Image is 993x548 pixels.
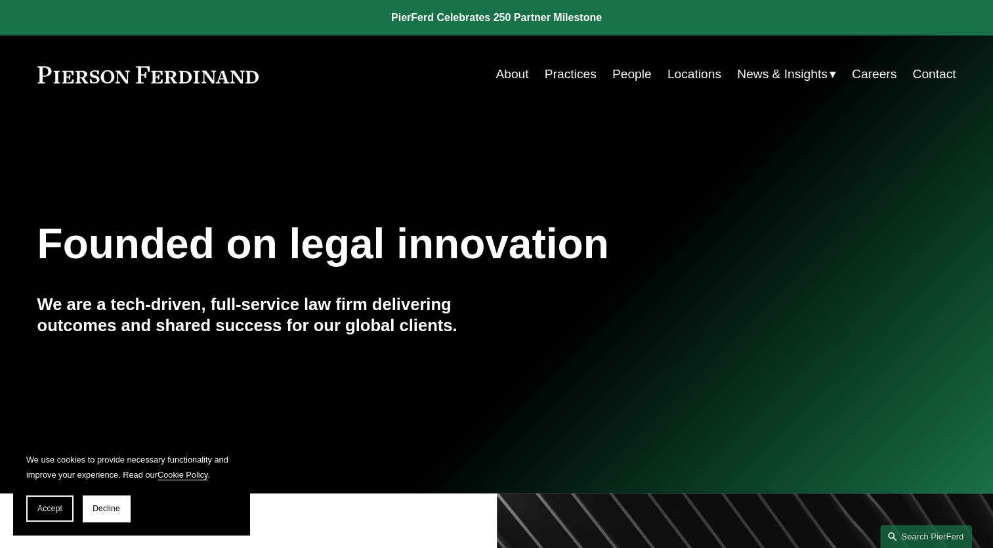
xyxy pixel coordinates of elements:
[13,439,249,535] section: Cookie banner
[912,62,956,87] a: Contact
[852,62,897,87] a: Careers
[158,470,208,480] a: Cookie Policy
[37,294,497,336] h4: We are a tech-driven, full-service law firm delivering outcomes and shared success for our global...
[83,495,130,522] button: Decline
[880,525,972,548] a: Search this site
[26,495,74,522] button: Accept
[496,62,528,87] a: About
[37,220,803,268] h1: Founded on legal innovation
[612,62,652,87] a: People
[545,62,597,87] a: Practices
[26,452,236,482] p: We use cookies to provide necessary functionality and improve your experience. Read our .
[93,504,120,513] span: Decline
[737,62,836,87] a: folder dropdown
[667,62,721,87] a: Locations
[37,504,62,513] span: Accept
[737,63,828,86] span: News & Insights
